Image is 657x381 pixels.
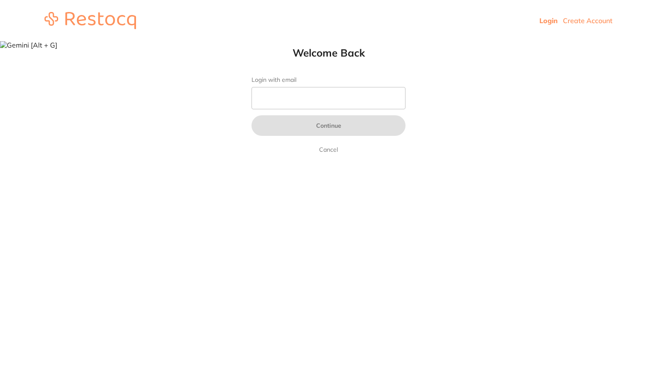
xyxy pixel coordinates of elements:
[234,46,423,59] h1: Welcome Back
[44,12,136,29] img: restocq_logo.svg
[317,144,340,155] a: Cancel
[563,16,613,25] a: Create Account
[252,115,405,136] button: Continue
[252,76,405,84] label: Login with email
[539,16,558,25] a: Login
